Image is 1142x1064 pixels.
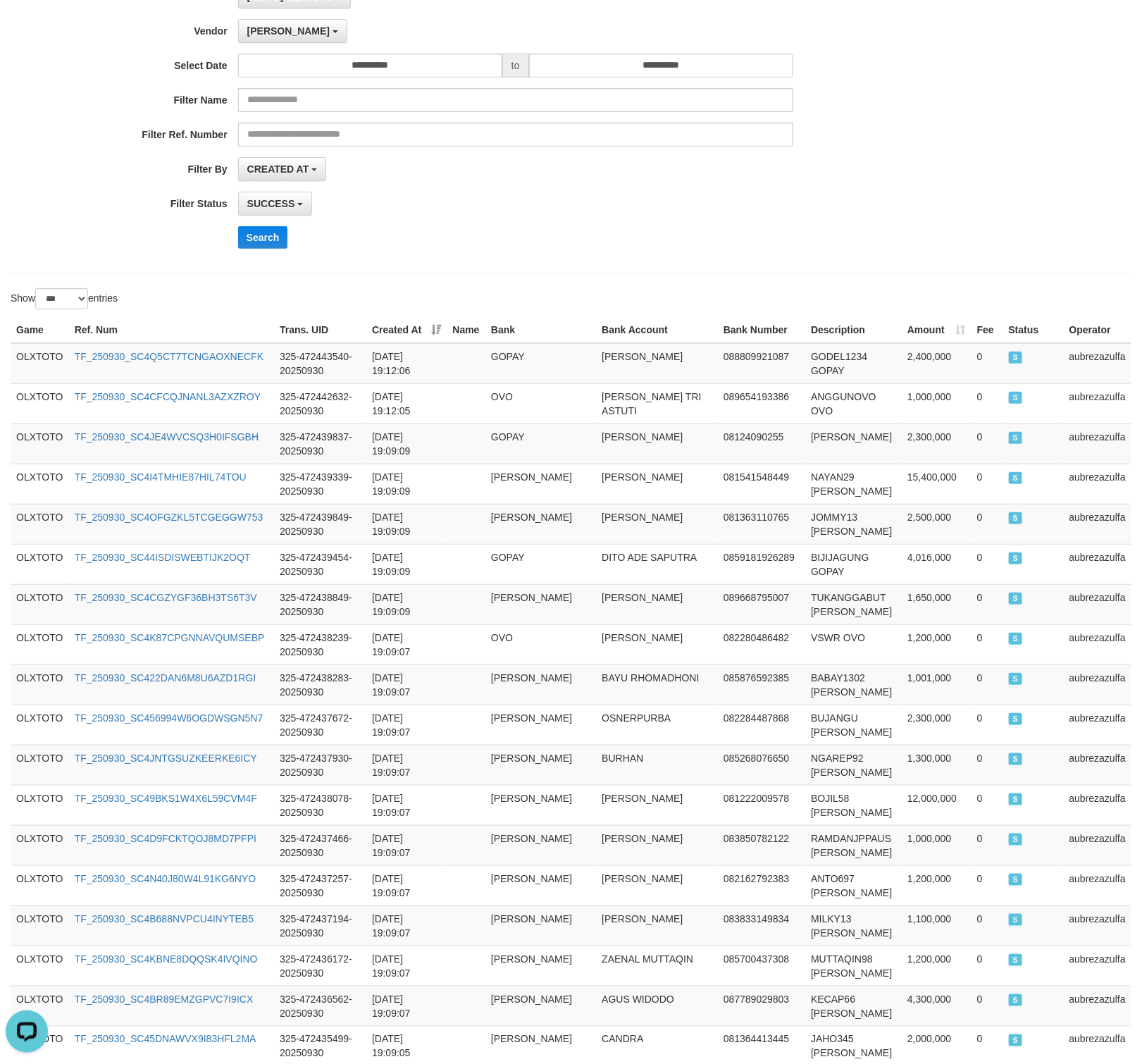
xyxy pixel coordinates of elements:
td: RAMDANJPPAUS [PERSON_NAME] [805,825,902,865]
td: aubrezazulfa [1064,745,1131,785]
td: OLXTOTO [11,383,69,423]
td: BAYU RHOMADHONI [596,664,718,705]
td: aubrezazulfa [1064,383,1131,423]
td: 1,100,000 [902,905,972,946]
td: 1,300,000 [902,745,972,785]
td: [PERSON_NAME] [485,504,596,544]
th: Fee [972,317,1003,343]
span: SUCCESS [1009,432,1023,444]
td: 325-472438849-20250930 [274,584,366,624]
span: SUCCESS [1009,673,1023,685]
td: [PERSON_NAME] [485,664,596,705]
td: GOPAY [485,343,596,384]
td: aubrezazulfa [1064,624,1131,664]
td: 325-472439339-20250930 [274,464,366,504]
td: 089668795007 [718,584,805,624]
td: 0 [972,624,1003,664]
td: 0 [972,504,1003,544]
span: SUCCESS [1009,834,1023,846]
td: 1,200,000 [902,624,972,664]
td: OLXTOTO [11,986,69,1026]
td: aubrezazulfa [1064,905,1131,946]
a: TF_250930_SC4K87CPGNNAVQUMSEBP [75,632,265,643]
td: aubrezazulfa [1064,343,1131,384]
td: ANTO697 [PERSON_NAME] [805,865,902,905]
a: TF_250930_SC45DNAWVX9I83HFL2MA [75,1034,256,1045]
td: JOMMY13 [PERSON_NAME] [805,504,902,544]
a: TF_250930_SC49BKS1W4X6L59CVM4F [75,793,257,804]
td: 325-472442632-20250930 [274,383,366,423]
td: 1,650,000 [902,584,972,624]
td: OLXTOTO [11,825,69,865]
th: Bank [485,317,596,343]
td: 1,001,000 [902,664,972,705]
td: [DATE] 19:09:09 [366,464,447,504]
td: 325-472439849-20250930 [274,504,366,544]
td: 325-472437930-20250930 [274,745,366,785]
td: 0 [972,825,1003,865]
td: 0 [972,865,1003,905]
td: [PERSON_NAME] [596,624,718,664]
a: TF_250930_SC456994W6OGDWSGN5N7 [75,712,263,724]
span: SUCCESS [1009,994,1023,1006]
td: [PERSON_NAME] [596,423,718,464]
td: [DATE] 19:09:09 [366,544,447,584]
span: SUCCESS [1009,1034,1023,1046]
span: to [502,54,529,78]
td: TUKANGGABUT [PERSON_NAME] [805,584,902,624]
td: GOPAY [485,423,596,464]
th: Game [11,317,69,343]
td: GOPAY [485,544,596,584]
td: VSWR OVO [805,624,902,664]
td: 4,016,000 [902,544,972,584]
td: [PERSON_NAME] [485,745,596,785]
span: SUCCESS [1009,874,1023,886]
td: [DATE] 19:09:09 [366,504,447,544]
td: DITO ADE SAPUTRA [596,544,718,584]
td: [PERSON_NAME] [485,785,596,825]
td: 0 [972,383,1003,423]
td: NGAREP92 [PERSON_NAME] [805,745,902,785]
td: 081363110765 [718,504,805,544]
a: TF_250930_SC4CFCQJNANL3AZXZROY [75,391,261,402]
span: SUCCESS [1009,552,1023,564]
td: 1,200,000 [902,946,972,986]
td: OLXTOTO [11,584,69,624]
td: BUJANGU [PERSON_NAME] [805,705,902,745]
td: 08124090255 [718,423,805,464]
td: 082280486482 [718,624,805,664]
td: OLXTOTO [11,624,69,664]
td: 325-472438239-20250930 [274,624,366,664]
td: [PERSON_NAME] [596,504,718,544]
td: 325-472439837-20250930 [274,423,366,464]
td: [PERSON_NAME] [805,423,902,464]
td: aubrezazulfa [1064,865,1131,905]
td: [DATE] 19:09:07 [366,986,447,1026]
td: OLXTOTO [11,785,69,825]
label: Show entries [11,288,118,309]
td: 0 [972,423,1003,464]
td: BABAY1302 [PERSON_NAME] [805,664,902,705]
td: aubrezazulfa [1064,544,1131,584]
span: SUCCESS [1009,472,1023,484]
td: 0 [972,343,1003,384]
td: OVO [485,624,596,664]
td: aubrezazulfa [1064,825,1131,865]
td: 081222009578 [718,785,805,825]
td: OLXTOTO [11,705,69,745]
td: 087789029803 [718,986,805,1026]
td: [PERSON_NAME] [596,785,718,825]
th: Description [805,317,902,343]
td: OLXTOTO [11,464,69,504]
span: SUCCESS [1009,392,1023,404]
th: Created At: activate to sort column ascending [366,317,447,343]
td: [DATE] 19:09:07 [366,825,447,865]
span: SUCCESS [1009,793,1023,805]
td: [PERSON_NAME] [485,865,596,905]
td: [DATE] 19:09:07 [366,785,447,825]
button: SUCCESS [238,192,313,216]
td: 0 [972,464,1003,504]
td: MUTTAQIN98 [PERSON_NAME] [805,946,902,986]
td: 0 [972,785,1003,825]
td: 0 [972,544,1003,584]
